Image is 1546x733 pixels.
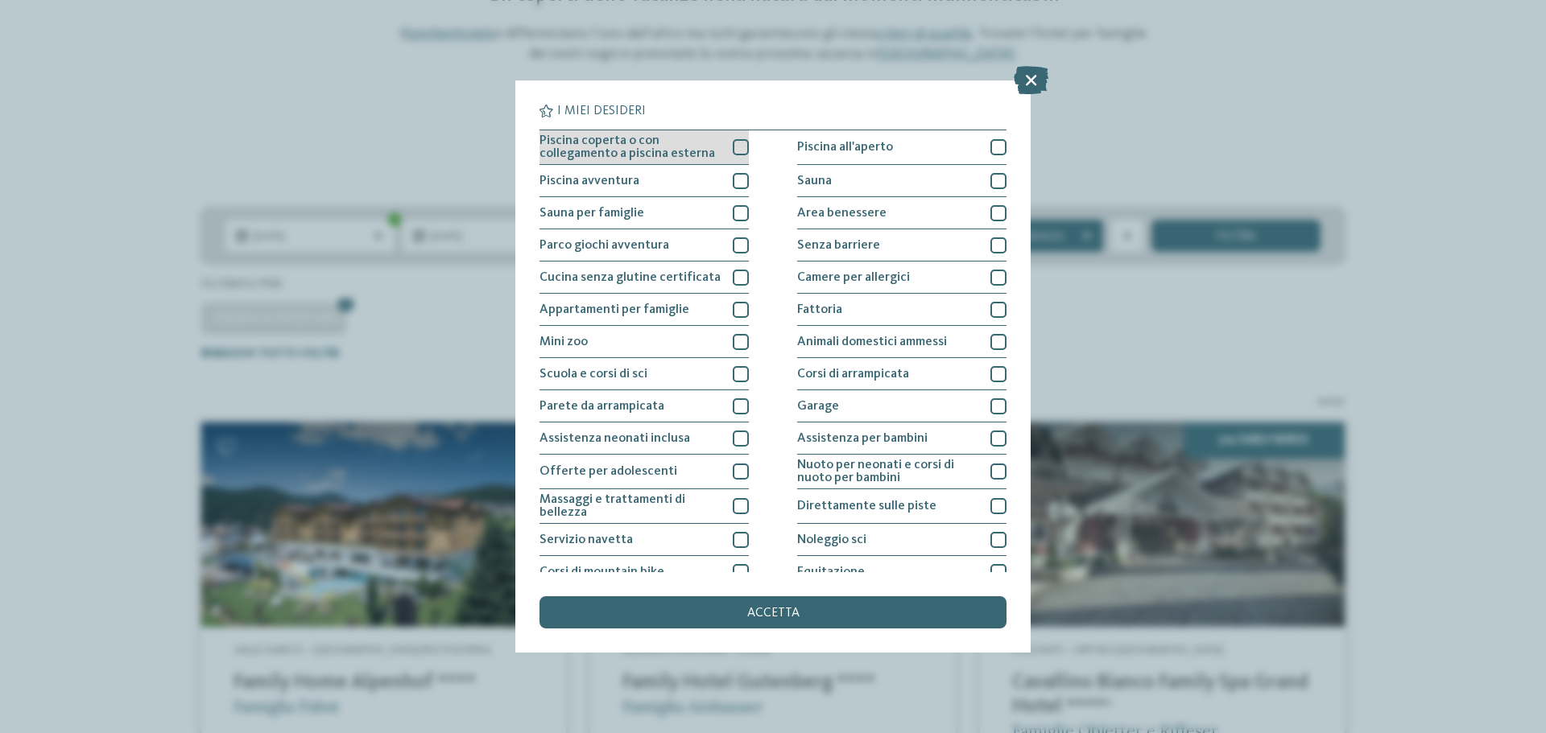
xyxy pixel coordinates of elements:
[797,271,910,284] span: Camere per allergici
[797,432,928,445] span: Assistenza per bambini
[797,336,947,348] span: Animali domestici ammessi
[539,465,677,478] span: Offerte per adolescenti
[539,271,721,284] span: Cucina senza glutine certificata
[797,303,842,316] span: Fattoria
[539,134,721,160] span: Piscina coperta o con collegamento a piscina esterna
[797,566,865,579] span: Equitazione
[539,368,647,381] span: Scuola e corsi di sci
[797,500,936,513] span: Direttamente sulle piste
[539,566,664,579] span: Corsi di mountain bike
[797,239,880,252] span: Senza barriere
[539,207,644,220] span: Sauna per famiglie
[539,432,690,445] span: Assistenza neonati inclusa
[797,141,893,154] span: Piscina all'aperto
[797,175,832,187] span: Sauna
[797,459,978,484] span: Nuoto per neonati e corsi di nuoto per bambini
[797,207,887,220] span: Area benessere
[797,533,866,546] span: Noleggio sci
[557,105,646,117] span: I miei desideri
[539,336,588,348] span: Mini zoo
[797,368,909,381] span: Corsi di arrampicata
[539,400,664,413] span: Parete da arrampicata
[539,239,669,252] span: Parco giochi avventura
[797,400,839,413] span: Garage
[539,303,689,316] span: Appartamenti per famiglie
[539,493,721,519] span: Massaggi e trattamenti di bellezza
[539,533,633,546] span: Servizio navetta
[539,175,639,187] span: Piscina avventura
[747,607,800,620] span: accetta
